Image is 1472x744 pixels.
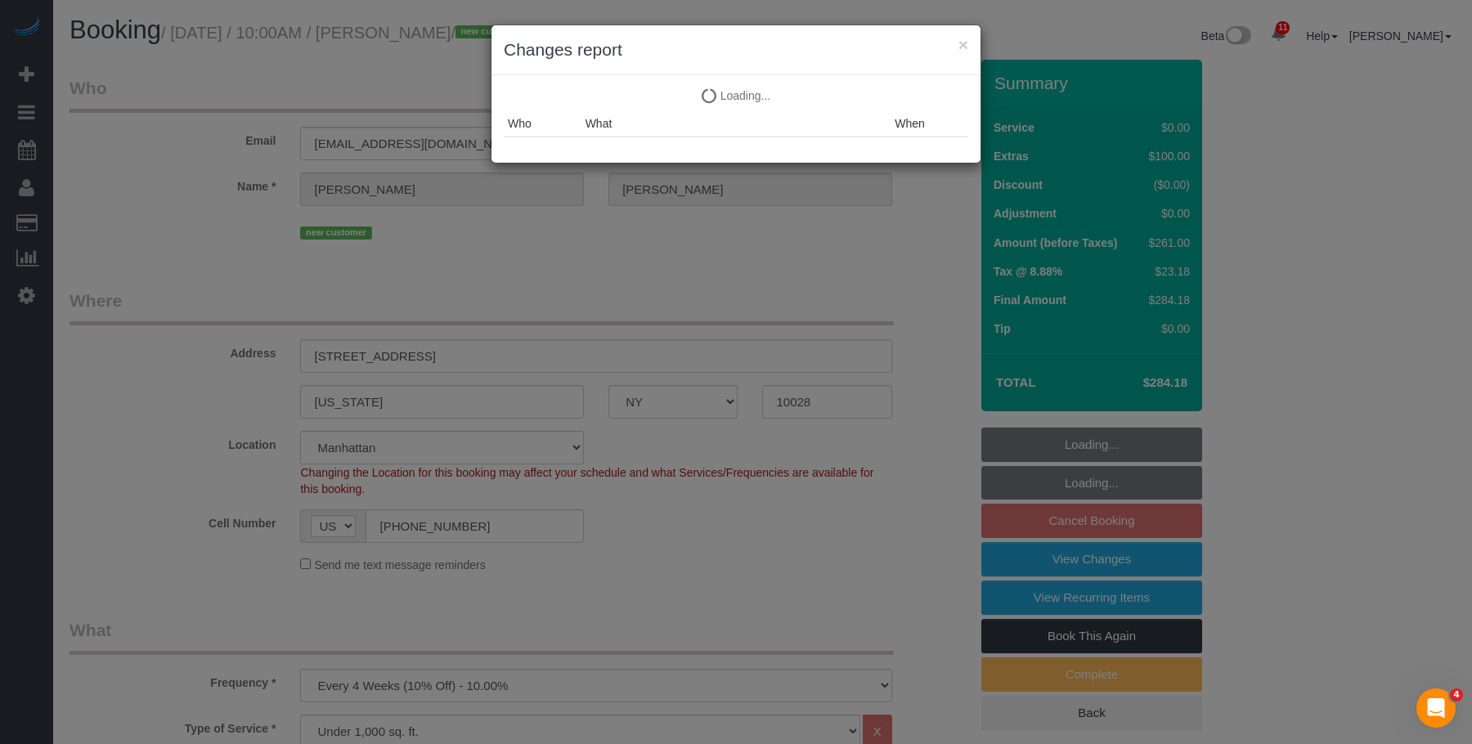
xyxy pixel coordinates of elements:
th: Who [504,111,581,137]
iframe: Intercom live chat [1416,688,1456,728]
sui-modal: Changes report [491,25,981,163]
button: × [958,36,968,53]
span: 4 [1450,688,1463,701]
h3: Changes report [504,38,968,62]
th: When [891,111,968,137]
p: Loading... [504,87,968,104]
th: What [581,111,891,137]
